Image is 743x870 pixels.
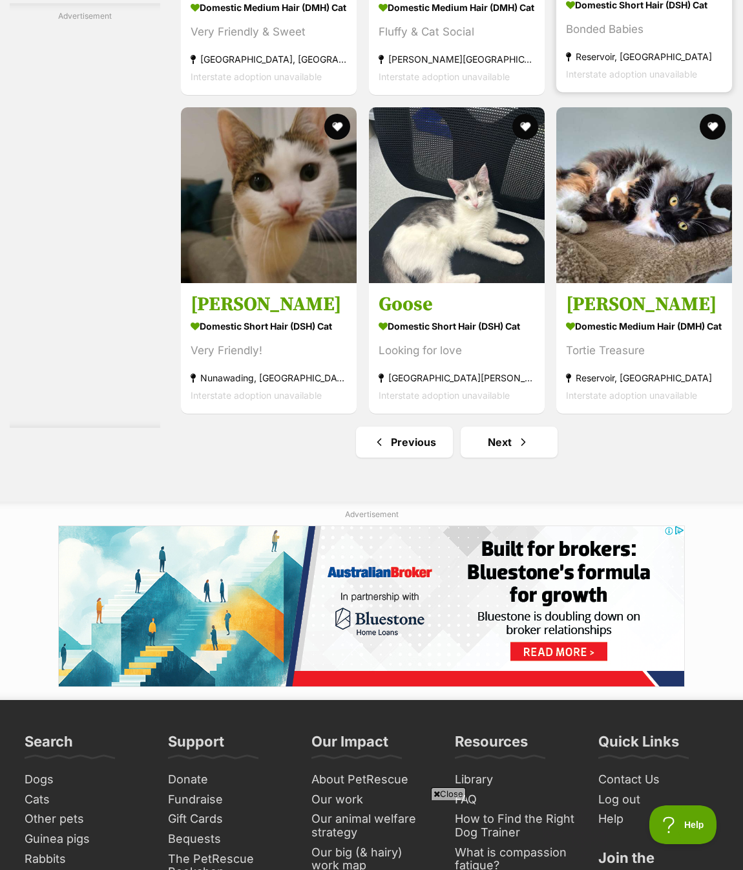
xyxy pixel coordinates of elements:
a: Guinea pigs [19,829,150,849]
div: Bonded Babies [566,21,722,38]
div: Fluffy & Cat Social [379,23,535,41]
iframe: Advertisement [58,525,685,687]
a: Library [450,770,580,790]
strong: Domestic Short Hair (DSH) Cat [191,317,347,335]
h3: [PERSON_NAME] [191,292,347,317]
a: [PERSON_NAME] Domestic Medium Hair (DMH) Cat Tortie Treasure Reservoir, [GEOGRAPHIC_DATA] Interst... [556,282,732,414]
iframe: Advertisement [34,27,137,415]
h3: [PERSON_NAME] [566,292,722,317]
div: Advertisement [10,3,160,428]
span: Interstate adoption unavailable [566,390,697,401]
div: Tortie Treasure [566,342,722,359]
h3: Quick Links [598,732,679,758]
a: Next page [461,427,558,458]
img: Diana - Domestic Medium Hair (DMH) Cat [556,107,732,283]
a: Log out [593,790,724,810]
nav: Pagination [180,427,733,458]
a: Dogs [19,770,150,790]
span: Interstate adoption unavailable [191,390,322,401]
img: Goose - Domestic Short Hair (DSH) Cat [369,107,545,283]
iframe: Help Scout Beacon - Open [649,805,717,844]
a: Our work [306,790,437,810]
a: Cats [19,790,150,810]
span: Interstate adoption unavailable [379,390,510,401]
h3: Goose [379,292,535,317]
strong: [PERSON_NAME][GEOGRAPHIC_DATA] [379,50,535,68]
a: Goose Domestic Short Hair (DSH) Cat Looking for love [GEOGRAPHIC_DATA][PERSON_NAME][GEOGRAPHIC_DA... [369,282,545,414]
a: About PetRescue [306,770,437,790]
iframe: Advertisement [136,805,607,864]
div: Very Friendly! [191,342,347,359]
strong: [GEOGRAPHIC_DATA][PERSON_NAME][GEOGRAPHIC_DATA] [379,369,535,387]
span: Interstate adoption unavailable [191,71,322,82]
button: favourite [512,114,538,140]
button: favourite [700,114,726,140]
strong: Domestic Medium Hair (DMH) Cat [566,317,722,335]
h3: Support [168,732,224,758]
span: Close [431,787,466,800]
div: Very Friendly & Sweet [191,23,347,41]
img: Natalie - Domestic Short Hair (DSH) Cat [181,107,357,283]
h3: Resources [455,732,528,758]
span: Interstate adoption unavailable [379,71,510,82]
a: Previous page [356,427,453,458]
h3: Our Impact [311,732,388,758]
a: Contact Us [593,770,724,790]
a: FAQ [450,790,580,810]
a: [PERSON_NAME] Domestic Short Hair (DSH) Cat Very Friendly! Nunawading, [GEOGRAPHIC_DATA] Intersta... [181,282,357,414]
strong: Nunawading, [GEOGRAPHIC_DATA] [191,369,347,387]
strong: Reservoir, [GEOGRAPHIC_DATA] [566,48,722,65]
button: favourite [324,114,350,140]
h3: Search [25,732,73,758]
span: Interstate adoption unavailable [566,69,697,80]
div: Looking for love [379,342,535,359]
strong: Reservoir, [GEOGRAPHIC_DATA] [566,369,722,387]
a: Rabbits [19,849,150,869]
strong: Domestic Short Hair (DSH) Cat [379,317,535,335]
a: Fundraise [163,790,293,810]
strong: [GEOGRAPHIC_DATA], [GEOGRAPHIC_DATA] [191,50,347,68]
a: Donate [163,770,293,790]
a: Other pets [19,809,150,829]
